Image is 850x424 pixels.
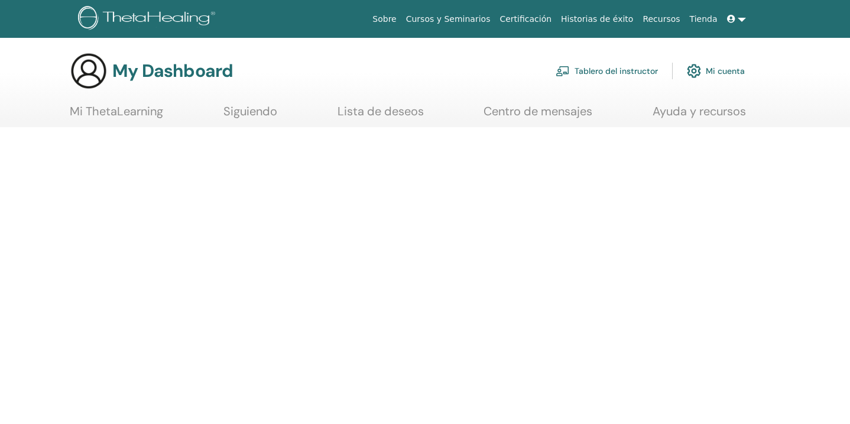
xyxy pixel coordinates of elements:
[401,8,495,30] a: Cursos y Seminarios
[112,60,233,82] h3: My Dashboard
[70,104,163,127] a: Mi ThetaLearning
[495,8,556,30] a: Certificación
[484,104,592,127] a: Centro de mensajes
[223,104,277,127] a: Siguiendo
[338,104,424,127] a: Lista de deseos
[685,8,722,30] a: Tienda
[556,58,658,84] a: Tablero del instructor
[556,8,638,30] a: Historias de éxito
[687,58,745,84] a: Mi cuenta
[638,8,684,30] a: Recursos
[556,66,570,76] img: chalkboard-teacher.svg
[687,61,701,81] img: cog.svg
[78,6,219,33] img: logo.png
[653,104,746,127] a: Ayuda y recursos
[368,8,401,30] a: Sobre
[70,52,108,90] img: generic-user-icon.jpg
